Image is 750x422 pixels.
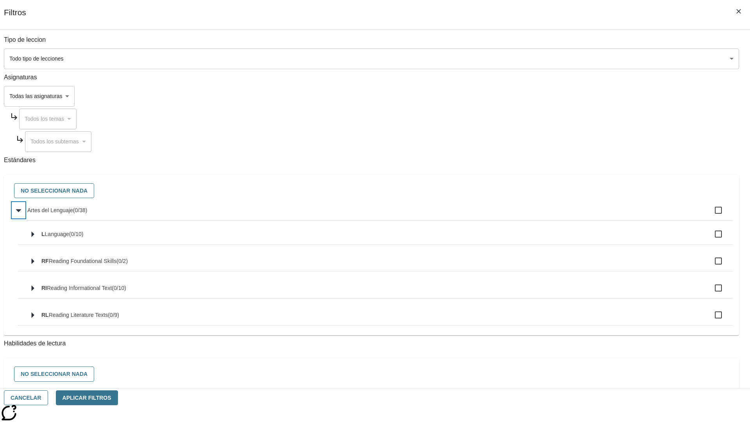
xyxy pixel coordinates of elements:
span: 0 estándares seleccionados/38 estándares en grupo [73,207,87,213]
span: L [41,231,45,237]
span: RL [41,312,49,318]
span: Reading Informational Text [47,285,112,291]
span: Artes del Lenguaje [27,207,73,213]
div: Seleccione habilidades [10,365,733,384]
button: Cancelar [4,390,48,406]
div: Seleccione una Asignatura [4,86,75,107]
div: Seleccione una Asignatura [25,131,91,152]
span: 0 estándares seleccionados/2 estándares en grupo [116,258,128,264]
span: 0 estándares seleccionados/9 estándares en grupo [108,312,119,318]
span: 0 estándares seleccionados/10 estándares en grupo [112,285,126,291]
div: Seleccione estándares [10,181,733,200]
p: Tipo de leccion [4,36,739,45]
button: No seleccionar nada [14,367,94,382]
span: RF [41,258,49,264]
h1: Filtros [4,8,26,29]
ul: Seleccione estándares [12,200,733,389]
div: Seleccione una Asignatura [19,109,77,129]
span: Reading Literature Texts [49,312,108,318]
span: RI [41,285,47,291]
button: No seleccionar nada [14,183,94,198]
button: Cerrar los filtros del Menú lateral [730,3,747,20]
p: Asignaturas [4,73,739,82]
span: Language [45,231,69,237]
p: Habilidades de lectura [4,339,739,348]
span: 0 estándares seleccionados/10 estándares en grupo [69,231,84,237]
div: Seleccione un tipo de lección [4,48,739,69]
p: Estándares [4,156,739,165]
button: Aplicar Filtros [56,390,118,406]
span: Reading Foundational Skills [49,258,117,264]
